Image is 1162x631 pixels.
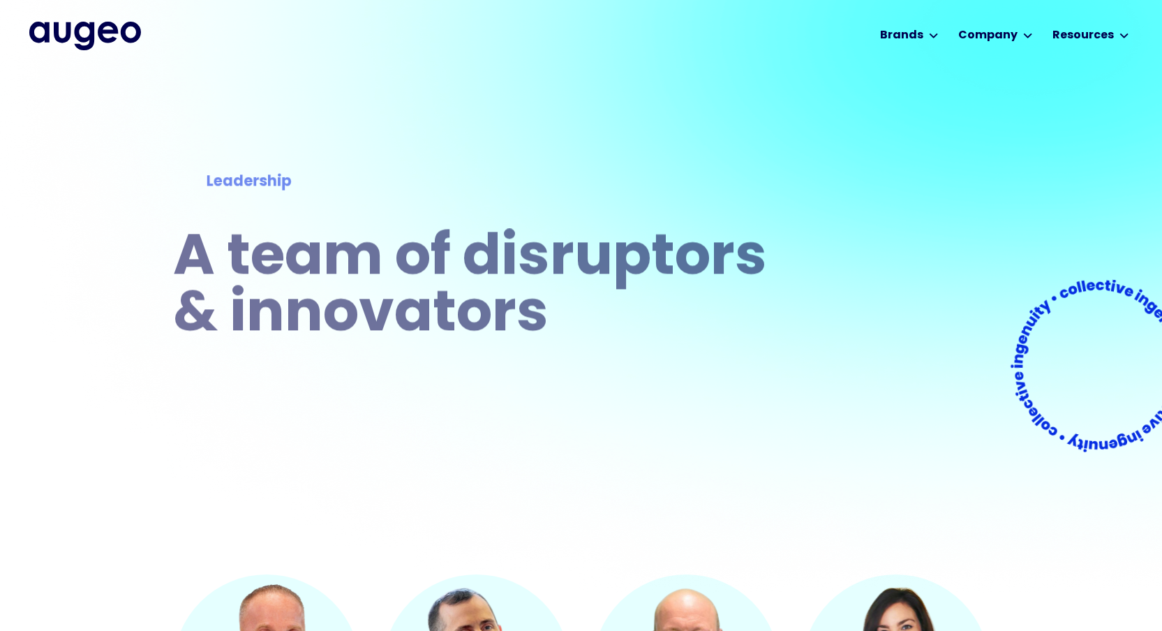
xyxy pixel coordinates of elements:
div: Brands [880,27,923,44]
h1: A team of disruptors & innovators [173,231,776,344]
div: Company [958,27,1018,44]
div: Leadership [206,171,742,193]
div: Resources [1052,27,1114,44]
a: home [29,22,141,50]
img: Augeo's full logo in midnight blue. [29,22,141,50]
